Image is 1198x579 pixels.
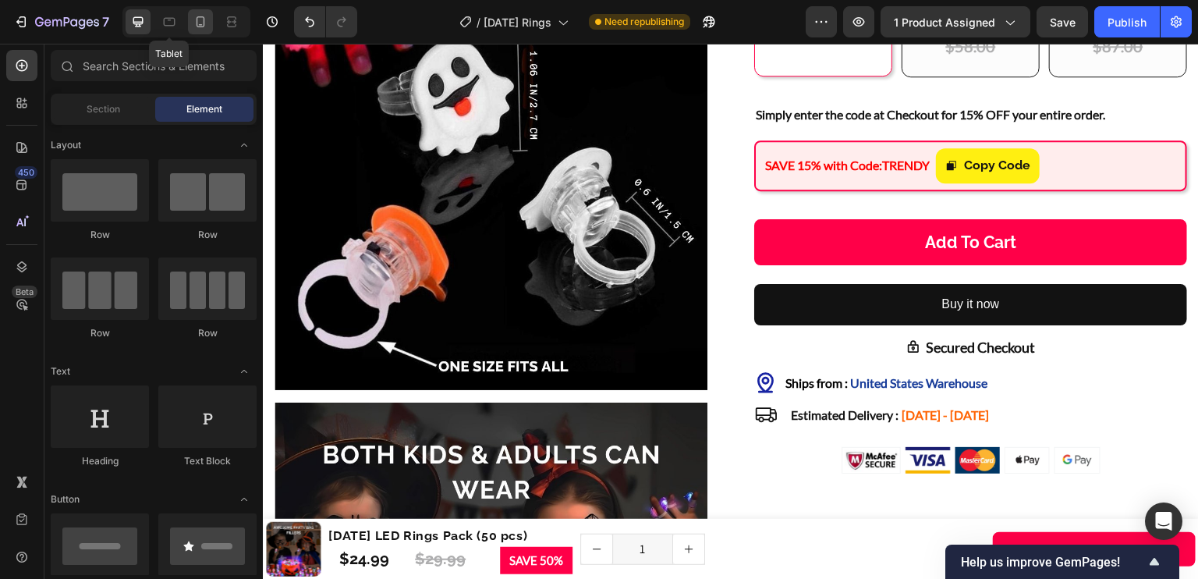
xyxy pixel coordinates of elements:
span: Help us improve GemPages! [961,555,1145,570]
div: Publish [1108,14,1147,30]
p: Secured Checkout [664,291,773,316]
span: Toggle open [232,487,257,512]
span: Button [51,492,80,506]
button: <p>Secured Checkout</p> [643,291,773,316]
img: Alt Image [579,403,838,430]
p: SAVE 50% [246,506,300,527]
div: Grab Yours and Save 50% [763,495,900,517]
button: <p>SAVE 50%</p> [237,503,310,531]
s: $29.99 [152,506,203,524]
strong: United States Warehouse [587,332,725,346]
div: Add to cart [662,186,753,211]
span: Text [51,364,70,378]
div: Heading [51,454,149,468]
span: Toggle open [232,359,257,384]
div: Beta [12,286,37,298]
span: 1 product assigned [894,14,995,30]
strong: TRENDY [619,114,667,129]
div: Open Intercom Messenger [1145,503,1182,540]
h2: $24.99 [64,503,138,527]
p: Simply enter the code at Checkout for 15% OFF your entire order. [493,60,923,83]
button: <p>Buy it now</p> [491,240,924,282]
p: 7 [102,12,109,31]
iframe: Design area [263,44,1198,579]
div: Undo/Redo [294,6,357,37]
span: [DATE] Rings [484,14,551,30]
div: 450 [15,166,37,179]
span: / [477,14,480,30]
button: Copy Code [673,105,777,140]
button: 7 [6,6,116,37]
div: Row [158,228,257,242]
img: gempages_573642816610108480-9eedbd6f-b3a3-4460-9836-df9665cd1f75.svg [782,467,856,541]
span: [DATE] - [DATE] [639,364,726,378]
button: increment [410,491,441,520]
span: Need republishing [604,15,684,29]
input: quantity [349,491,410,520]
img: gempages_573642816610108480-b66721f1-5934-4f68-8922-7fb5fc89f6f6.svg [560,467,633,541]
img: Halloween LED Rings Pack (50 pcs) - TrendyTots [3,478,58,533]
span: SAVE 15% with Code: [502,114,667,129]
div: Row [158,326,257,340]
span: Save [1050,16,1076,29]
span: Section [87,102,120,116]
span: Toggle open [232,133,257,158]
span: Element [186,102,222,116]
div: Row [51,326,149,340]
div: Copy Code [701,111,767,133]
div: Text Block [158,454,257,468]
span: Estimated Delivery : [528,364,636,378]
input: Search Sections & Elements [51,50,257,81]
span: Layout [51,138,81,152]
h1: [DATE] LED Rings Pack (50 pcs) [64,481,311,503]
button: Grab Yours and Save 50% [730,488,933,524]
span: Ships from : [523,332,585,346]
button: Show survey - Help us improve GemPages! [961,552,1164,571]
button: 1 product assigned [881,6,1030,37]
button: decrement [318,491,349,520]
div: Row [51,228,149,242]
button: Save [1037,6,1088,37]
button: Add to cart [491,176,924,222]
button: Publish [1094,6,1160,37]
p: Buy it now [679,250,737,272]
